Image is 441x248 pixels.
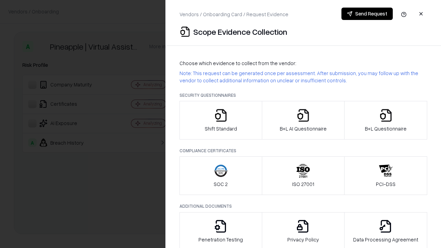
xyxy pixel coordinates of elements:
button: B+L AI Questionnaire [262,101,345,139]
p: Additional Documents [180,203,427,209]
p: ISO 27001 [292,180,314,188]
button: SOC 2 [180,156,262,195]
button: Send Request [341,8,393,20]
p: Note: This request can be generated once per assessment. After submission, you may follow up with... [180,70,427,84]
p: Vendors / Onboarding Card / Request Evidence [180,11,288,18]
button: PCI-DSS [344,156,427,195]
button: Shift Standard [180,101,262,139]
p: Shift Standard [205,125,237,132]
p: Privacy Policy [287,236,319,243]
p: B+L Questionnaire [365,125,407,132]
p: PCI-DSS [376,180,396,188]
p: Penetration Testing [198,236,243,243]
p: Scope Evidence Collection [193,26,287,37]
p: Data Processing Agreement [353,236,418,243]
p: Choose which evidence to collect from the vendor: [180,60,427,67]
button: B+L Questionnaire [344,101,427,139]
p: Compliance Certificates [180,148,427,154]
p: SOC 2 [214,180,228,188]
button: ISO 27001 [262,156,345,195]
p: B+L AI Questionnaire [280,125,327,132]
p: Security Questionnaires [180,92,427,98]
